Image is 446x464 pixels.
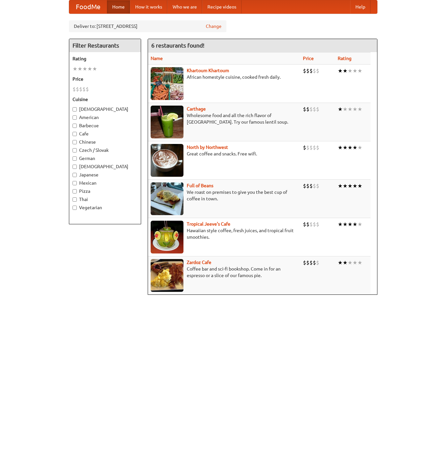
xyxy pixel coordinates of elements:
[316,67,319,74] li: $
[352,67,357,74] li: ★
[73,156,77,161] input: German
[73,165,77,169] input: [DEMOGRAPHIC_DATA]
[306,106,309,113] li: $
[303,56,314,61] a: Price
[187,68,229,73] a: Khartoum Khartoum
[73,148,77,152] input: Czech / Slovak
[73,96,138,103] h5: Cuisine
[206,23,222,30] a: Change
[73,180,138,186] label: Mexican
[86,86,89,93] li: $
[187,145,228,150] a: North by Northwest
[151,182,183,215] img: beans.jpg
[87,65,92,72] li: ★
[309,67,313,74] li: $
[343,182,348,190] li: ★
[343,144,348,151] li: ★
[202,0,242,13] a: Recipe videos
[73,65,77,72] li: ★
[73,204,138,211] label: Vegetarian
[313,182,316,190] li: $
[73,106,138,112] label: [DEMOGRAPHIC_DATA]
[357,182,362,190] li: ★
[306,259,309,266] li: $
[313,106,316,113] li: $
[316,221,319,228] li: $
[309,106,313,113] li: $
[79,86,82,93] li: $
[151,189,298,202] p: We roast on premises to give you the best cup of coffee in town.
[73,155,138,162] label: German
[352,259,357,266] li: ★
[357,67,362,74] li: ★
[338,259,343,266] li: ★
[73,115,77,120] input: American
[352,182,357,190] li: ★
[313,259,316,266] li: $
[73,188,138,194] label: Pizza
[73,171,138,178] label: Japanese
[309,182,313,190] li: $
[73,122,138,129] label: Barbecue
[313,144,316,151] li: $
[73,55,138,62] h5: Rating
[187,260,211,265] a: Zardoz Cafe
[73,147,138,153] label: Czech / Slovak
[73,114,138,121] label: American
[73,139,138,145] label: Chinese
[348,259,352,266] li: ★
[187,106,206,111] a: Carthage
[352,221,357,228] li: ★
[151,74,298,80] p: African homestyle cuisine, cooked fresh daily.
[92,65,97,72] li: ★
[73,124,77,128] input: Barbecue
[151,266,298,279] p: Coffee bar and sci-fi bookshop. Come in for an espresso or a slice of our famous pie.
[303,144,306,151] li: $
[73,196,138,203] label: Thai
[306,182,309,190] li: $
[69,39,141,52] h4: Filter Restaurants
[151,151,298,157] p: Great coffee and snacks. Free wifi.
[303,221,306,228] li: $
[187,183,213,188] a: Full of Beans
[303,106,306,113] li: $
[348,144,352,151] li: ★
[73,206,77,210] input: Vegetarian
[348,67,352,74] li: ★
[352,106,357,113] li: ★
[69,20,226,32] div: Deliver to: [STREET_ADDRESS]
[73,76,138,82] h5: Price
[151,227,298,240] p: Hawaiian style coffee, fresh juices, and tropical fruit smoothies.
[130,0,167,13] a: How it works
[309,221,313,228] li: $
[151,259,183,292] img: zardoz.jpg
[357,259,362,266] li: ★
[73,86,76,93] li: $
[343,67,348,74] li: ★
[338,144,343,151] li: ★
[348,182,352,190] li: ★
[306,221,309,228] li: $
[338,67,343,74] li: ★
[73,197,77,202] input: Thai
[73,140,77,144] input: Chinese
[151,144,183,177] img: north.jpg
[69,0,107,13] a: FoodMe
[73,189,77,193] input: Pizza
[309,259,313,266] li: $
[350,0,371,13] a: Help
[303,182,306,190] li: $
[306,144,309,151] li: $
[338,56,351,61] a: Rating
[357,221,362,228] li: ★
[187,221,230,227] a: Tropical Jeeve's Cafe
[338,106,343,113] li: ★
[338,182,343,190] li: ★
[73,107,77,111] input: [DEMOGRAPHIC_DATA]
[73,173,77,177] input: Japanese
[151,42,204,49] ng-pluralize: 6 restaurants found!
